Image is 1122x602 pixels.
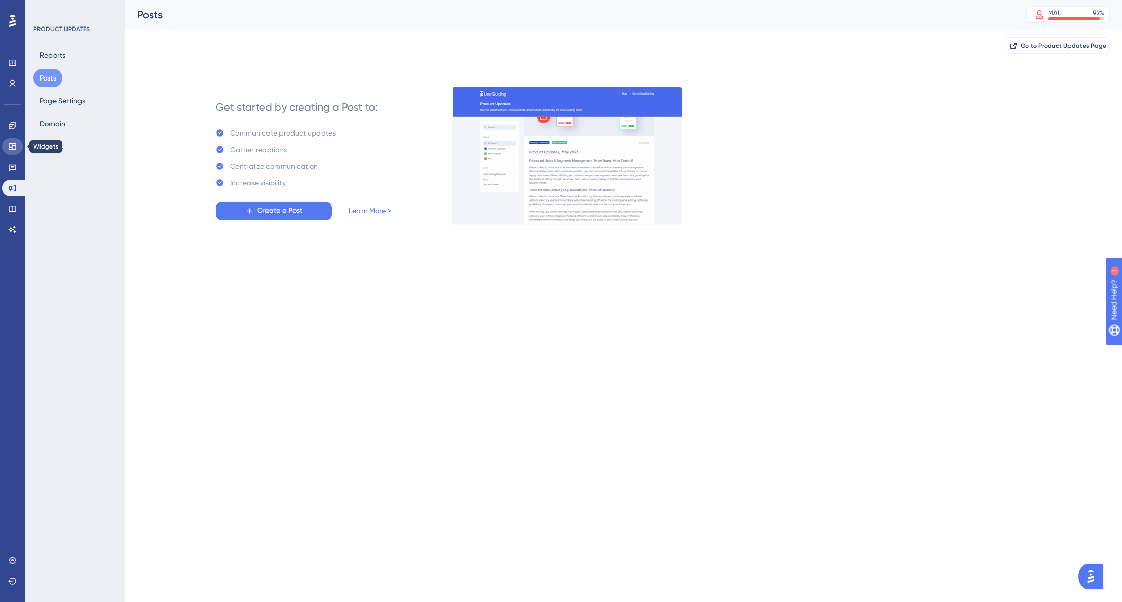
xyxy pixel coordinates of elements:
div: Communicate product updates [230,127,336,139]
img: 253145e29d1258e126a18a92d52e03bb.gif [452,87,682,225]
button: Go to Product Updates Page [1006,37,1110,54]
button: Access [33,137,69,156]
div: PRODUCT UPDATES [33,25,90,33]
button: Create a Post [216,202,332,220]
div: Gather reactions [230,143,287,156]
button: Posts [33,69,62,87]
span: Go to Product Updates Page [1021,42,1106,50]
div: Centralize communication [230,160,318,172]
div: Posts [137,7,1000,22]
button: Domain [33,114,72,133]
div: Increase visibility [230,177,286,189]
div: Get started by creating a Post to: [216,100,378,114]
div: MAU [1048,9,1062,17]
span: Create a Post [257,205,302,217]
button: Page Settings [33,91,91,110]
iframe: UserGuiding AI Assistant Launcher [1078,561,1110,592]
div: 92 % [1093,9,1104,17]
a: Learn More > [349,205,391,217]
button: Reports [33,46,72,64]
div: 1 [72,5,75,14]
span: Need Help? [24,3,65,15]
